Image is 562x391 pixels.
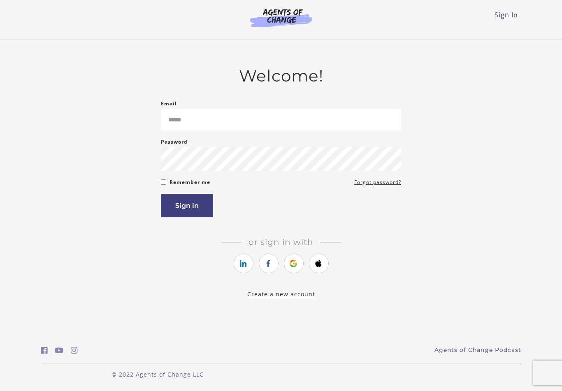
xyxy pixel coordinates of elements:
p: © 2022 Agents of Change LLC [41,370,274,379]
h2: Welcome! [161,66,401,86]
a: Agents of Change Podcast [434,346,521,354]
img: Agents of Change Logo [242,8,320,27]
a: Forgot password? [354,177,401,187]
a: https://courses.thinkific.com/users/auth/google?ss%5Breferral%5D=&ss%5Buser_return_to%5D=&ss%5Bvi... [284,254,304,273]
a: https://courses.thinkific.com/users/auth/apple?ss%5Breferral%5D=&ss%5Buser_return_to%5D=&ss%5Bvis... [309,254,329,273]
a: https://www.instagram.com/agentsofchangeprep/ (Open in a new window) [71,344,78,356]
i: https://www.instagram.com/agentsofchangeprep/ (Open in a new window) [71,347,78,354]
button: Sign in [161,194,213,217]
a: Sign In [495,10,518,19]
span: Or sign in with [242,237,320,247]
label: Email [161,99,177,109]
i: https://www.youtube.com/c/AgentsofChangeTestPrepbyMeaganMitchell (Open in a new window) [55,347,63,354]
label: Password [161,137,188,147]
a: https://www.youtube.com/c/AgentsofChangeTestPrepbyMeaganMitchell (Open in a new window) [55,344,63,356]
a: https://www.facebook.com/groups/aswbtestprep (Open in a new window) [41,344,48,356]
label: Remember me [170,177,210,187]
i: https://www.facebook.com/groups/aswbtestprep (Open in a new window) [41,347,48,354]
a: https://courses.thinkific.com/users/auth/linkedin?ss%5Breferral%5D=&ss%5Buser_return_to%5D=&ss%5B... [234,254,253,273]
a: Create a new account [247,290,315,298]
a: https://courses.thinkific.com/users/auth/facebook?ss%5Breferral%5D=&ss%5Buser_return_to%5D=&ss%5B... [259,254,279,273]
